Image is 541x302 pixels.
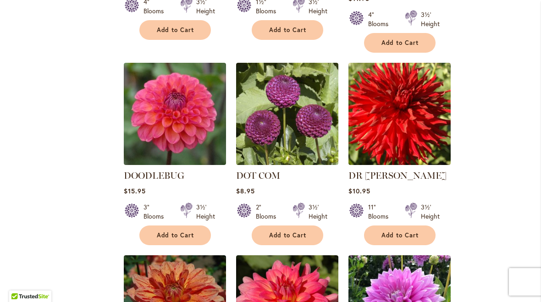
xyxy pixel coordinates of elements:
div: 2" Blooms [256,203,282,221]
span: $8.95 [236,187,255,195]
div: 4" Blooms [368,10,394,28]
img: DOODLEBUG [124,63,226,165]
a: DR [PERSON_NAME] [348,170,447,181]
div: 3½' Height [421,10,440,28]
a: DOT COM [236,170,280,181]
button: Add to Cart [139,225,211,245]
span: $15.95 [124,187,146,195]
span: $10.95 [348,187,370,195]
div: 3½' Height [196,203,215,221]
div: 3½' Height [421,203,440,221]
span: Add to Cart [157,26,194,34]
a: DOT COM [236,158,338,167]
a: DOODLEBUG [124,170,184,181]
img: DR LES [348,63,451,165]
div: 3½' Height [309,203,327,221]
span: Add to Cart [269,26,307,34]
button: Add to Cart [252,225,323,245]
span: Add to Cart [157,231,194,239]
button: Add to Cart [364,33,436,53]
span: Add to Cart [269,231,307,239]
button: Add to Cart [139,20,211,40]
button: Add to Cart [252,20,323,40]
iframe: Launch Accessibility Center [7,269,33,295]
span: Add to Cart [381,39,419,47]
a: DR LES [348,158,451,167]
span: Add to Cart [381,231,419,239]
a: DOODLEBUG [124,158,226,167]
div: 3" Blooms [144,203,169,221]
div: 11" Blooms [368,203,394,221]
img: DOT COM [236,63,338,165]
button: Add to Cart [364,225,436,245]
